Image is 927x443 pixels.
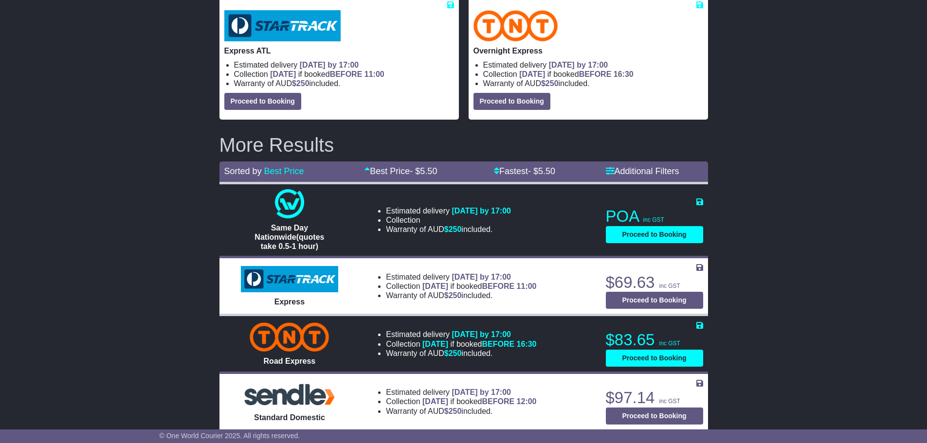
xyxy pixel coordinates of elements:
span: [DATE] by 17:00 [452,207,511,215]
a: Best Price- $5.50 [364,166,437,176]
span: inc GST [659,283,680,289]
span: 250 [449,225,462,233]
span: © One World Courier 2025. All rights reserved. [160,432,300,440]
span: [DATE] by 17:00 [452,388,511,396]
li: Warranty of AUD included. [386,407,536,416]
img: StarTrack: Express ATL [224,10,341,41]
span: $ [444,349,462,357]
span: Standard Domestic [254,413,325,422]
p: Overnight Express [473,46,703,55]
span: 250 [545,79,559,88]
span: inc GST [659,340,680,347]
a: Best Price [264,166,304,176]
span: [DATE] [422,340,448,348]
span: $ [444,291,462,300]
span: if booked [422,340,536,348]
span: 5.50 [538,166,555,176]
span: [DATE] by 17:00 [549,61,608,69]
span: 11:00 [364,70,384,78]
span: BEFORE [579,70,612,78]
button: Proceed to Booking [606,226,703,243]
span: Road Express [264,357,316,365]
li: Collection [234,70,454,79]
span: 12:00 [517,397,537,406]
li: Estimated delivery [386,388,536,397]
img: StarTrack: Express [241,266,338,292]
p: Express ATL [224,46,454,55]
span: if booked [422,282,536,290]
span: Same Day Nationwide(quotes take 0.5-1 hour) [254,224,324,250]
span: [DATE] by 17:00 [452,330,511,338]
li: Warranty of AUD included. [234,79,454,88]
span: 11:00 [517,282,537,290]
li: Warranty of AUD included. [386,349,536,358]
li: Collection [483,70,703,79]
p: $69.63 [606,273,703,292]
li: Collection [386,339,536,349]
span: [DATE] [422,282,448,290]
img: TNT Domestic: Road Express [250,322,329,352]
span: - $ [410,166,437,176]
span: BEFORE [330,70,363,78]
span: 5.50 [420,166,437,176]
span: if booked [270,70,384,78]
li: Warranty of AUD included. [386,291,536,300]
span: $ [444,225,462,233]
span: 250 [449,407,462,415]
span: BEFORE [482,397,514,406]
span: Express [274,298,305,306]
p: $83.65 [606,330,703,350]
span: BEFORE [482,282,514,290]
a: Additional Filters [606,166,679,176]
button: Proceed to Booking [606,350,703,367]
li: Estimated delivery [386,330,536,339]
span: [DATE] by 17:00 [300,61,359,69]
span: inc GST [643,216,664,223]
span: Sorted by [224,166,262,176]
li: Collection [386,215,511,225]
span: 16:30 [614,70,634,78]
img: One World Courier: Same Day Nationwide(quotes take 0.5-1 hour) [275,189,304,218]
span: [DATE] by 17:00 [452,273,511,281]
li: Warranty of AUD included. [386,225,511,234]
li: Estimated delivery [386,206,511,215]
button: Proceed to Booking [606,292,703,309]
li: Estimated delivery [483,60,703,70]
a: Fastest- $5.50 [494,166,555,176]
li: Collection [386,282,536,291]
li: Estimated delivery [234,60,454,70]
p: $97.14 [606,388,703,408]
h2: More Results [219,134,708,156]
span: [DATE] [422,397,448,406]
span: inc GST [659,398,680,405]
img: TNT Domestic: Overnight Express [473,10,558,41]
span: 16:30 [517,340,537,348]
button: Proceed to Booking [224,93,301,110]
span: [DATE] [519,70,545,78]
img: Sendle: Standard Domestic [241,381,338,408]
span: $ [292,79,309,88]
span: [DATE] [270,70,296,78]
span: 250 [296,79,309,88]
span: if booked [422,397,536,406]
span: - $ [528,166,555,176]
span: BEFORE [482,340,514,348]
span: $ [541,79,559,88]
span: $ [444,407,462,415]
span: if booked [519,70,633,78]
button: Proceed to Booking [606,408,703,425]
li: Collection [386,397,536,406]
button: Proceed to Booking [473,93,550,110]
span: 250 [449,291,462,300]
p: POA [606,207,703,226]
span: 250 [449,349,462,357]
li: Warranty of AUD included. [483,79,703,88]
li: Estimated delivery [386,272,536,282]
